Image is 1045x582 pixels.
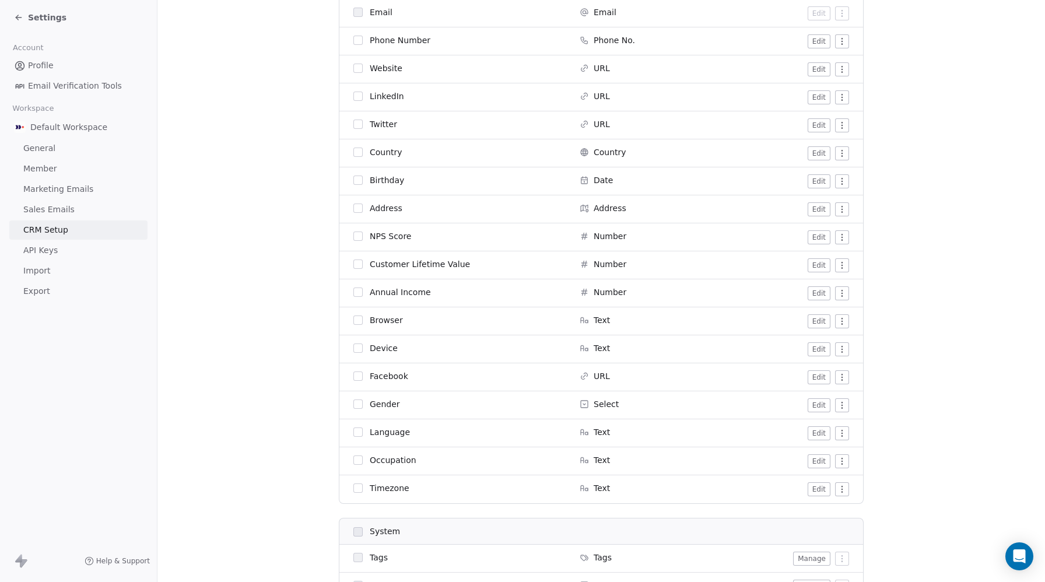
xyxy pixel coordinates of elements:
[370,552,388,563] span: Tags
[793,552,830,566] button: Manage
[9,282,148,301] a: Export
[808,482,830,496] button: Edit
[23,142,55,155] span: General
[594,118,610,130] span: URL
[808,454,830,468] button: Edit
[8,39,48,57] span: Account
[808,34,830,48] button: Edit
[808,202,830,216] button: Edit
[370,454,416,466] span: Occupation
[9,261,148,281] a: Import
[370,258,470,270] span: Customer Lifetime Value
[808,342,830,356] button: Edit
[370,34,430,46] span: Phone Number
[594,230,626,242] span: Number
[370,174,404,186] span: Birthday
[594,482,610,494] span: Text
[594,370,610,382] span: URL
[1005,542,1033,570] div: Open Intercom Messenger
[594,258,626,270] span: Number
[594,34,635,46] span: Phone No.
[594,454,610,466] span: Text
[594,6,616,18] span: Email
[370,118,397,130] span: Twitter
[808,398,830,412] button: Edit
[370,6,392,18] span: Email
[28,80,122,92] span: Email Verification Tools
[808,230,830,244] button: Edit
[370,314,403,326] span: Browser
[594,342,610,354] span: Text
[370,230,411,242] span: NPS Score
[370,525,400,538] span: System
[23,163,57,175] span: Member
[370,62,402,74] span: Website
[370,342,398,354] span: Device
[808,174,830,188] button: Edit
[96,556,150,566] span: Help & Support
[594,146,626,158] span: Country
[808,286,830,300] button: Edit
[370,398,400,410] span: Gender
[808,90,830,104] button: Edit
[14,12,66,23] a: Settings
[9,200,148,219] a: Sales Emails
[370,426,410,438] span: Language
[808,62,830,76] button: Edit
[594,62,610,74] span: URL
[23,183,93,195] span: Marketing Emails
[808,426,830,440] button: Edit
[370,202,402,214] span: Address
[594,314,610,326] span: Text
[808,258,830,272] button: Edit
[9,139,148,158] a: General
[23,224,68,236] span: CRM Setup
[808,314,830,328] button: Edit
[370,482,409,494] span: Timezone
[594,174,613,186] span: Date
[85,556,150,566] a: Help & Support
[9,76,148,96] a: Email Verification Tools
[808,6,830,20] button: Edit
[9,180,148,199] a: Marketing Emails
[594,398,619,410] span: Select
[594,286,626,298] span: Number
[594,552,612,563] span: Tags
[9,220,148,240] a: CRM Setup
[9,241,148,260] a: API Keys
[14,121,26,133] img: AVATAR%20METASKILL%20-%20Colori%20Positivo.png
[808,370,830,384] button: Edit
[370,370,408,382] span: Facebook
[23,285,50,297] span: Export
[9,159,148,178] a: Member
[594,426,610,438] span: Text
[370,146,402,158] span: Country
[370,90,404,102] span: LinkedIn
[9,56,148,75] a: Profile
[30,121,107,133] span: Default Workspace
[23,244,58,257] span: API Keys
[808,118,830,132] button: Edit
[28,12,66,23] span: Settings
[808,146,830,160] button: Edit
[8,100,59,117] span: Workspace
[370,286,431,298] span: Annual Income
[594,90,610,102] span: URL
[28,59,54,72] span: Profile
[23,204,75,216] span: Sales Emails
[594,202,626,214] span: Address
[23,265,50,277] span: Import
